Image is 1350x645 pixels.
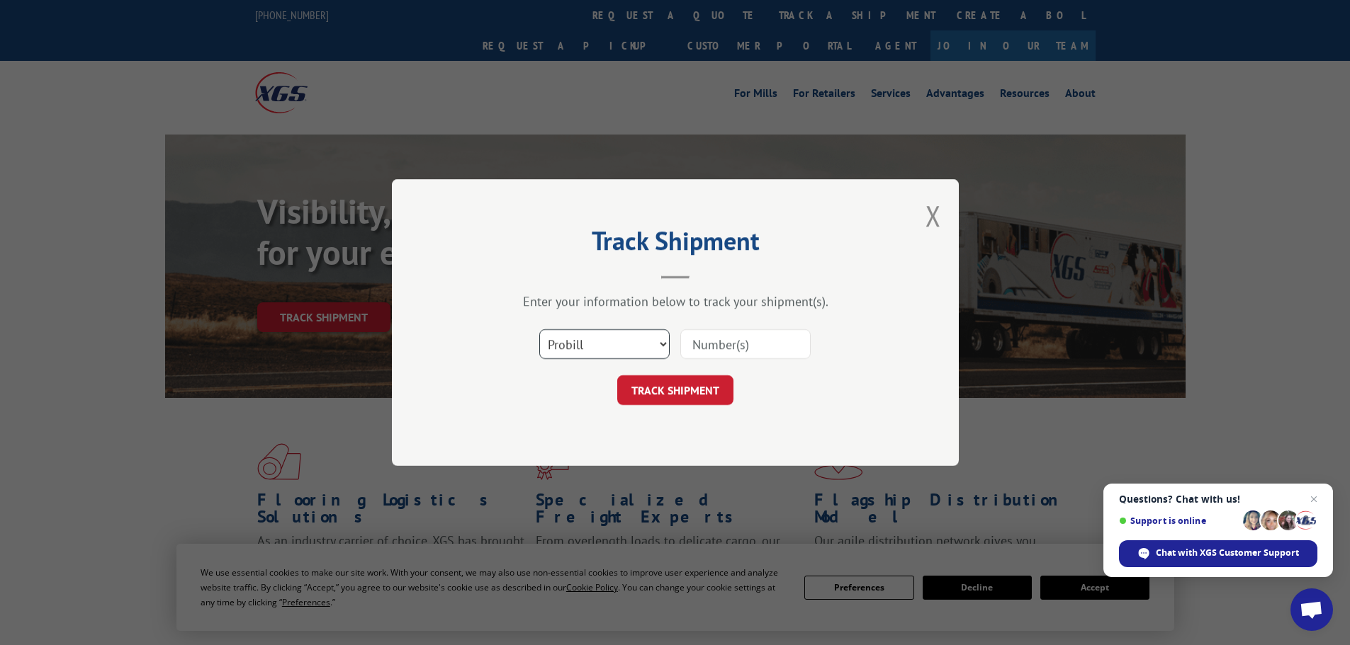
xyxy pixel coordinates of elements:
[1290,588,1333,631] div: Open chat
[1305,491,1322,508] span: Close chat
[1156,547,1299,559] span: Chat with XGS Customer Support
[1119,493,1317,505] span: Questions? Chat with us!
[463,231,888,258] h2: Track Shipment
[617,375,733,405] button: TRACK SHIPMENT
[1119,515,1238,526] span: Support is online
[680,329,811,359] input: Number(s)
[463,293,888,309] div: Enter your information below to track your shipment(s).
[1119,540,1317,567] div: Chat with XGS Customer Support
[926,197,941,234] button: Close modal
